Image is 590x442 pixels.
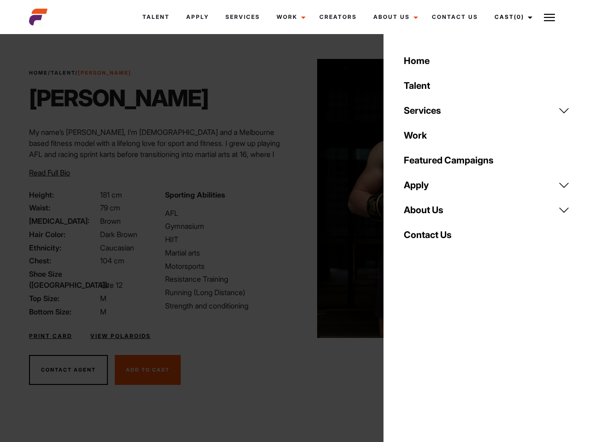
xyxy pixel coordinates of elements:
[29,332,72,340] a: Print Card
[398,123,575,148] a: Work
[178,5,217,29] a: Apply
[365,5,424,29] a: About Us
[29,202,98,213] span: Waist:
[100,256,124,265] span: 104 cm
[29,355,108,385] button: Contact Agent
[29,189,98,200] span: Height:
[100,216,121,226] span: Brown
[100,294,106,303] span: M
[29,70,48,76] a: Home
[398,148,575,173] a: Featured Campaigns
[398,98,575,123] a: Services
[165,273,289,285] li: Resistance Training
[90,332,151,340] a: View Polaroids
[398,173,575,198] a: Apply
[29,255,98,266] span: Chest:
[165,300,289,311] li: Strength and conditioning
[29,84,208,112] h1: [PERSON_NAME]
[398,222,575,247] a: Contact Us
[29,215,98,227] span: [MEDICAL_DATA]:
[134,5,178,29] a: Talent
[398,198,575,222] a: About Us
[165,190,225,199] strong: Sporting Abilities
[29,268,98,291] span: Shoe Size ([GEOGRAPHIC_DATA]):
[29,293,98,304] span: Top Size:
[126,366,170,373] span: Add To Cast
[29,167,70,178] button: Read Full Bio
[100,203,120,212] span: 79 cm
[115,355,181,385] button: Add To Cast
[100,243,134,252] span: Caucasian
[29,242,98,253] span: Ethnicity:
[29,229,98,240] span: Hair Color:
[100,307,106,316] span: M
[78,70,131,76] strong: [PERSON_NAME]
[398,48,575,73] a: Home
[217,5,268,29] a: Services
[165,221,289,232] li: Gymnasium
[486,5,538,29] a: Cast(0)
[100,190,122,199] span: 181 cm
[100,230,137,239] span: Dark Brown
[268,5,311,29] a: Work
[29,168,70,177] span: Read Full Bio
[165,234,289,245] li: HIIT
[51,70,75,76] a: Talent
[514,13,524,20] span: (0)
[544,12,555,23] img: Burger icon
[29,69,131,77] span: / /
[100,280,123,290] span: Size 12
[29,8,47,26] img: cropped-aefm-brand-fav-22-square.png
[165,247,289,258] li: Martial arts
[165,287,289,298] li: Running (Long Distance)
[398,73,575,98] a: Talent
[29,306,98,317] span: Bottom Size:
[165,208,289,219] li: AFL
[29,127,289,226] p: My name’s [PERSON_NAME], I’m [DEMOGRAPHIC_DATA] and a Melbourne based fitness model with a lifelo...
[424,5,486,29] a: Contact Us
[165,261,289,272] li: Motorsports
[311,5,365,29] a: Creators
